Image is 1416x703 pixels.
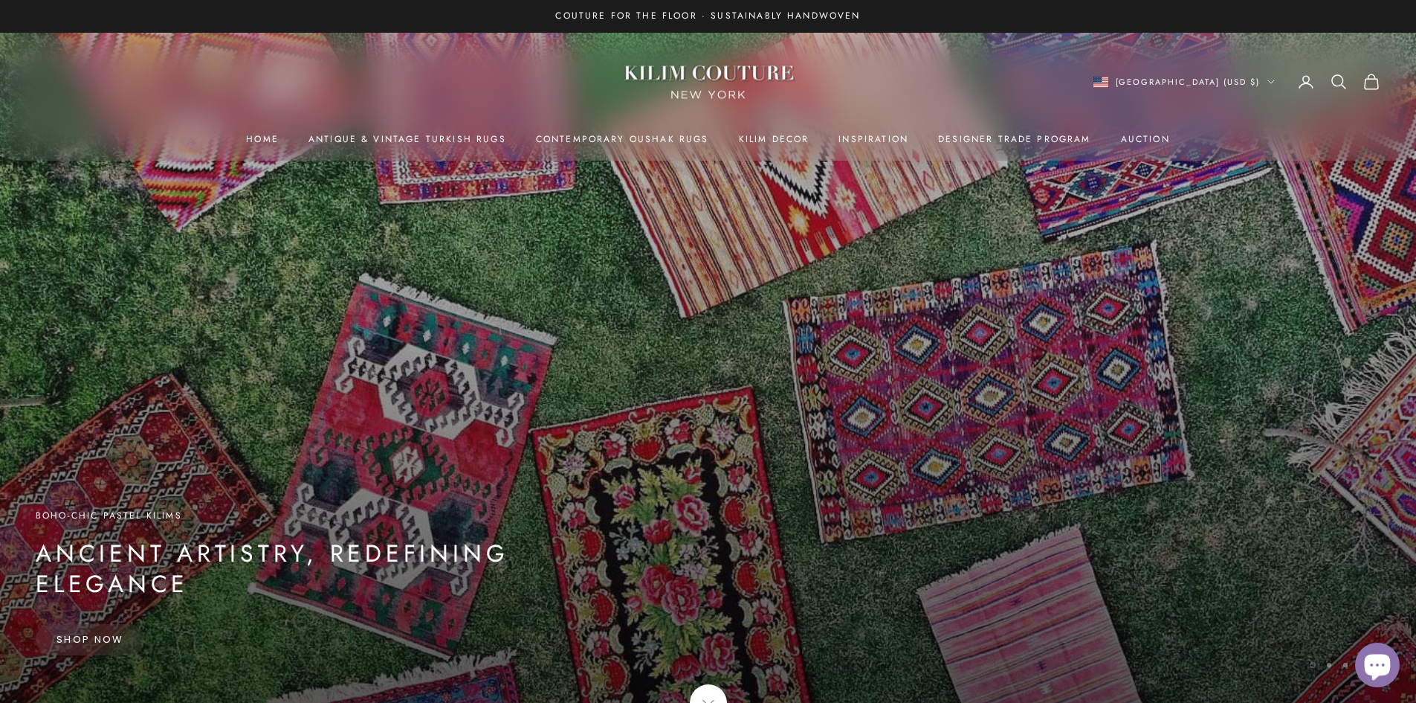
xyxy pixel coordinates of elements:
[938,132,1091,147] a: Designer Trade Program
[838,132,908,147] a: Inspiration
[36,624,145,655] a: Shop Now
[536,132,709,147] a: Contemporary Oushak Rugs
[246,132,279,147] a: Home
[1093,77,1108,88] img: United States
[555,9,860,24] p: Couture for the Floor · Sustainably Handwoven
[1093,75,1276,89] button: Change country or currency
[36,132,1380,147] nav: Primary navigation
[36,508,615,523] p: Boho-Chic Pastel Kilims
[1121,132,1170,147] a: Auction
[308,132,506,147] a: Antique & Vintage Turkish Rugs
[1093,73,1381,91] nav: Secondary navigation
[1116,75,1261,89] span: [GEOGRAPHIC_DATA] (USD $)
[36,539,615,600] p: Ancient Artistry, Redefining Elegance
[739,132,809,147] summary: Kilim Decor
[1351,643,1404,691] inbox-online-store-chat: Shopify online store chat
